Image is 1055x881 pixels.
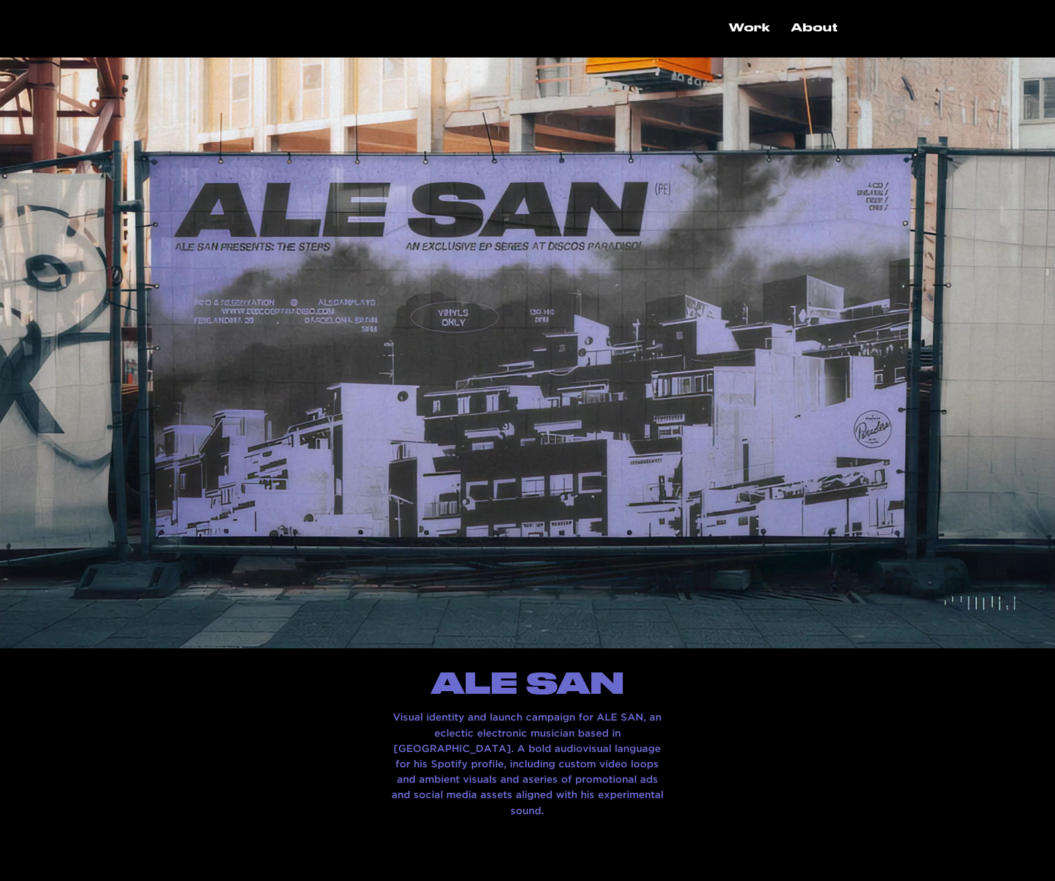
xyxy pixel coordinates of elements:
span: Visual identity and launch campaign for ALE SAN, an eclectic electronic musician based in [GEOGRA... [392,713,663,815]
a: About [781,17,849,40]
span: ALE SAN [431,670,624,699]
p: About [784,17,845,40]
nav: Site [718,17,849,40]
a: Work [718,17,781,40]
p: Work [722,17,776,40]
